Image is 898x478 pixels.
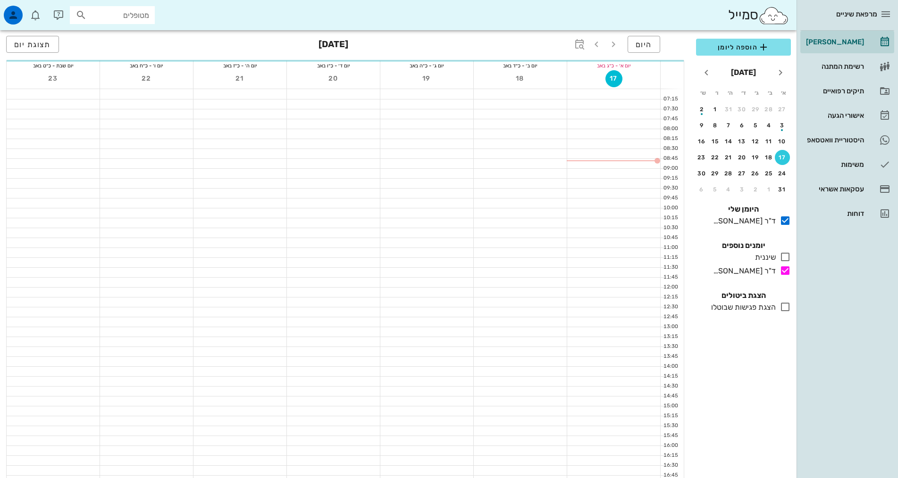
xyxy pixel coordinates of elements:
[567,61,660,70] div: יום א׳ - כ״ג באב
[762,106,777,113] div: 28
[735,118,750,133] button: 6
[661,184,680,192] div: 09:30
[758,6,789,25] img: SmileCloud logo
[735,150,750,165] button: 20
[775,170,790,177] div: 24
[804,38,864,46] div: [PERSON_NAME]
[696,240,791,251] h4: יומנים נוספים
[775,186,790,193] div: 31
[804,87,864,95] div: תיקים רפואיים
[708,166,723,181] button: 29
[735,166,750,181] button: 27
[661,165,680,173] div: 09:00
[800,55,894,78] a: רשימת המתנה
[661,412,680,420] div: 15:15
[628,36,660,53] button: היום
[710,85,722,101] th: ו׳
[661,214,680,222] div: 10:15
[762,118,777,133] button: 4
[661,323,680,331] div: 13:00
[735,134,750,149] button: 13
[775,154,790,161] div: 17
[704,41,783,53] span: הוספה ליומן
[708,122,723,129] div: 8
[661,264,680,272] div: 11:30
[138,74,155,82] span: 22
[778,85,790,101] th: א׳
[762,102,777,117] button: 28
[661,174,680,182] div: 09:15
[708,134,723,149] button: 15
[721,154,736,161] div: 21
[661,155,680,163] div: 08:45
[762,138,777,145] div: 11
[748,150,763,165] button: 19
[694,154,709,161] div: 23
[661,105,680,113] div: 07:30
[775,138,790,145] div: 10
[748,186,763,193] div: 2
[800,80,894,102] a: תיקים רפואיים
[800,202,894,225] a: דוחות
[728,5,789,25] div: סמייל
[721,106,736,113] div: 31
[735,122,750,129] div: 6
[287,61,380,70] div: יום ד׳ - כ״ו באב
[419,70,436,87] button: 19
[661,234,680,242] div: 10:45
[708,118,723,133] button: 8
[737,85,749,101] th: ד׳
[14,40,51,49] span: תצוגת יום
[735,106,750,113] div: 30
[232,74,249,82] span: 21
[661,293,680,301] div: 12:15
[721,182,736,197] button: 4
[735,102,750,117] button: 30
[735,138,750,145] div: 13
[696,39,791,56] button: הוספה ליומן
[707,302,776,313] div: הצגת פגישות שבוטלו
[721,150,736,165] button: 21
[762,186,777,193] div: 1
[696,204,791,215] h4: היומן שלי
[721,138,736,145] div: 14
[232,70,249,87] button: 21
[762,150,777,165] button: 18
[804,161,864,168] div: משימות
[709,265,776,277] div: ד"ר [PERSON_NAME]
[775,166,790,181] button: 24
[762,122,777,129] div: 4
[661,135,680,143] div: 08:15
[762,154,777,161] div: 18
[727,63,760,82] button: [DATE]
[45,70,62,87] button: 23
[380,61,473,70] div: יום ג׳ - כ״ה באב
[661,194,680,202] div: 09:45
[762,170,777,177] div: 25
[748,102,763,117] button: 29
[708,154,723,161] div: 22
[694,118,709,133] button: 9
[319,36,348,55] h3: [DATE]
[735,186,750,193] div: 3
[724,85,736,101] th: ה׳
[721,134,736,149] button: 14
[800,31,894,53] a: [PERSON_NAME]
[512,70,529,87] button: 18
[694,166,709,181] button: 30
[721,118,736,133] button: 7
[661,432,680,440] div: 15:45
[804,112,864,119] div: אישורי הגעה
[762,182,777,197] button: 1
[661,402,680,410] div: 15:00
[800,104,894,127] a: אישורי הגעה
[661,353,680,361] div: 13:45
[661,283,680,291] div: 12:00
[697,85,709,101] th: ש׳
[748,106,763,113] div: 29
[775,106,790,113] div: 27
[721,122,736,129] div: 7
[661,422,680,430] div: 15:30
[661,244,680,252] div: 11:00
[748,166,763,181] button: 26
